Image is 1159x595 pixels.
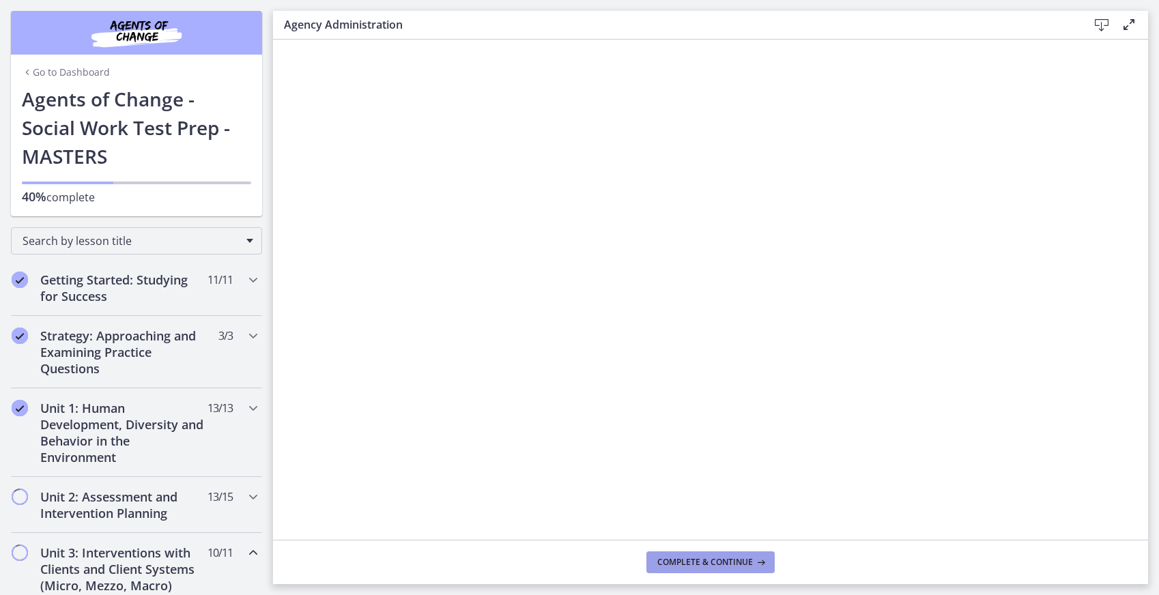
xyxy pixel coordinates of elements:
[22,85,251,171] h1: Agents of Change - Social Work Test Prep - MASTERS
[40,400,207,465] h2: Unit 1: Human Development, Diversity and Behavior in the Environment
[40,272,207,304] h2: Getting Started: Studying for Success
[284,16,1066,33] h3: Agency Administration
[40,545,207,594] h2: Unit 3: Interventions with Clients and Client Systems (Micro, Mezzo, Macro)
[657,557,753,568] span: Complete & continue
[218,328,233,344] span: 3 / 3
[40,489,207,521] h2: Unit 2: Assessment and Intervention Planning
[208,545,233,561] span: 10 / 11
[208,400,233,416] span: 13 / 13
[12,400,28,416] i: Completed
[12,272,28,288] i: Completed
[22,188,251,205] p: complete
[22,66,110,79] a: Go to Dashboard
[646,551,775,573] button: Complete & continue
[40,328,207,377] h2: Strategy: Approaching and Examining Practice Questions
[208,489,233,505] span: 13 / 15
[208,272,233,288] span: 11 / 11
[23,233,240,248] span: Search by lesson title
[55,16,218,49] img: Agents of Change Social Work Test Prep
[22,188,46,205] span: 40%
[11,227,262,255] div: Search by lesson title
[12,328,28,344] i: Completed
